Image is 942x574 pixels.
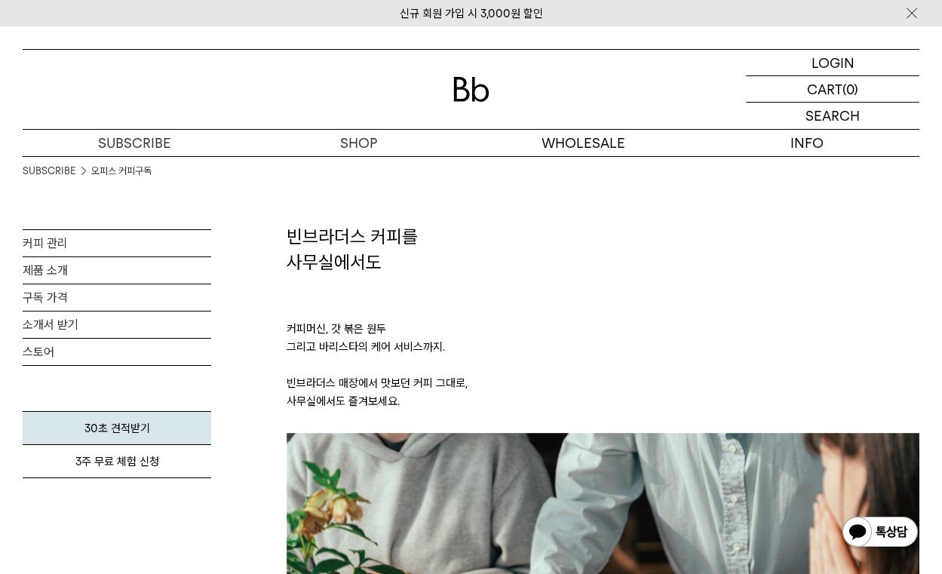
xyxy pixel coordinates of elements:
[842,76,858,102] p: (0)
[247,130,471,156] a: SHOP
[23,312,211,338] a: 소개서 받기
[287,275,919,433] p: 커피머신, 갓 볶은 원두 그리고 바리스타의 케어 서비스까지. 빈브라더스 매장에서 맛보던 커피 그대로, 사무실에서도 즐겨보세요.
[746,76,919,103] a: CART (0)
[812,50,855,75] p: LOGIN
[807,76,842,102] p: CART
[23,257,211,284] a: 제품 소개
[23,130,247,156] a: SUBSCRIBE
[91,164,152,179] a: 오피스 커피구독
[287,224,919,275] h2: 빈브라더스 커피를 사무실에서도
[841,515,919,551] img: 카카오톡 채널 1:1 채팅 버튼
[23,284,211,311] a: 구독 가격
[23,411,211,445] a: 30초 견적받기
[746,50,919,76] a: LOGIN
[695,130,919,156] p: INFO
[471,130,695,156] p: WHOLESALE
[805,103,860,129] p: SEARCH
[23,339,211,365] a: 스토어
[400,7,543,20] a: 신규 회원 가입 시 3,000원 할인
[23,230,211,256] a: 커피 관리
[23,445,211,478] a: 3주 무료 체험 신청
[453,77,489,102] img: 로고
[23,164,76,179] a: SUBSCRIBE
